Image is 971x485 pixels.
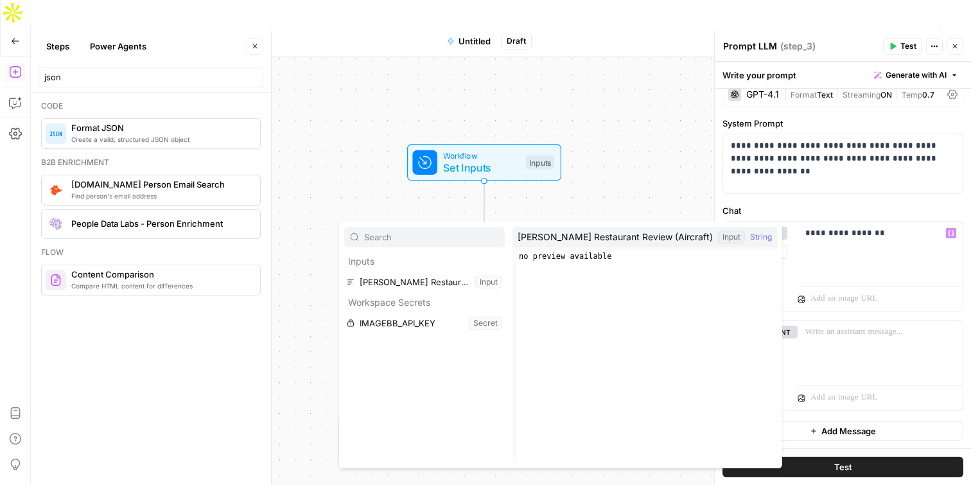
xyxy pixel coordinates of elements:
[482,181,486,226] g: Edge from start to step_3
[780,40,816,53] span: ( step_3 )
[344,313,505,333] button: Select variable IMAGEBB_API_KEY
[459,35,491,48] span: Untitled
[821,425,876,437] span: Add Message
[722,457,963,477] button: Test
[82,36,154,57] button: Power Agents
[71,121,250,134] span: Format JSON
[723,40,777,53] textarea: Prompt LLM
[784,87,791,100] span: |
[718,231,745,243] div: Input
[39,36,77,57] button: Steps
[750,231,772,243] span: String
[833,87,843,100] span: |
[922,90,934,100] span: 0.7
[518,231,713,243] span: [PERSON_NAME] Restaurant Review (Aircraft)
[49,218,62,231] img: rmubdrbnbg1gnbpnjb4bpmji9sfb
[443,150,520,162] span: Workflow
[71,178,250,191] span: [DOMAIN_NAME] Person Email Search
[892,87,902,100] span: |
[722,117,963,130] label: System Prompt
[886,69,947,81] span: Generate with AI
[49,274,62,287] img: vrinnnclop0vshvmafd7ip1g7ohf
[817,90,833,100] span: Text
[71,281,250,291] span: Compare HTML content for differences
[344,251,505,272] p: Inputs
[843,90,880,100] span: Streaming
[883,38,922,55] button: Test
[902,90,922,100] span: Temp
[71,217,250,230] span: People Data Labs - Person Enrichment
[41,247,261,258] div: Flow
[791,90,817,100] span: Format
[364,231,499,243] input: Search
[344,272,505,292] button: Select variable Lucas Restaurant Review (Aircraft)
[507,35,526,47] span: Draft
[71,191,250,201] span: Find person's email address
[71,134,250,145] span: Create a valid, structured JSON object
[443,160,520,175] span: Set Inputs
[365,144,604,181] div: WorkflowSet InputsInputs
[746,90,779,99] div: GPT-4.1
[722,421,963,441] button: Add Message
[722,204,963,217] label: Chat
[715,62,971,88] div: Write your prompt
[900,40,916,52] span: Test
[71,268,250,281] span: Content Comparison
[49,184,62,197] img: pda2t1ka3kbvydj0uf1ytxpc9563
[869,67,963,84] button: Generate with AI
[439,31,498,51] button: Untitled
[880,90,892,100] span: ON
[723,321,787,410] div: assistant
[44,71,258,84] input: Search steps
[344,292,505,313] p: Workspace Secrets
[41,157,261,168] div: B2b enrichment
[526,155,554,170] div: Inputs
[834,461,852,473] span: Test
[41,100,261,112] div: Code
